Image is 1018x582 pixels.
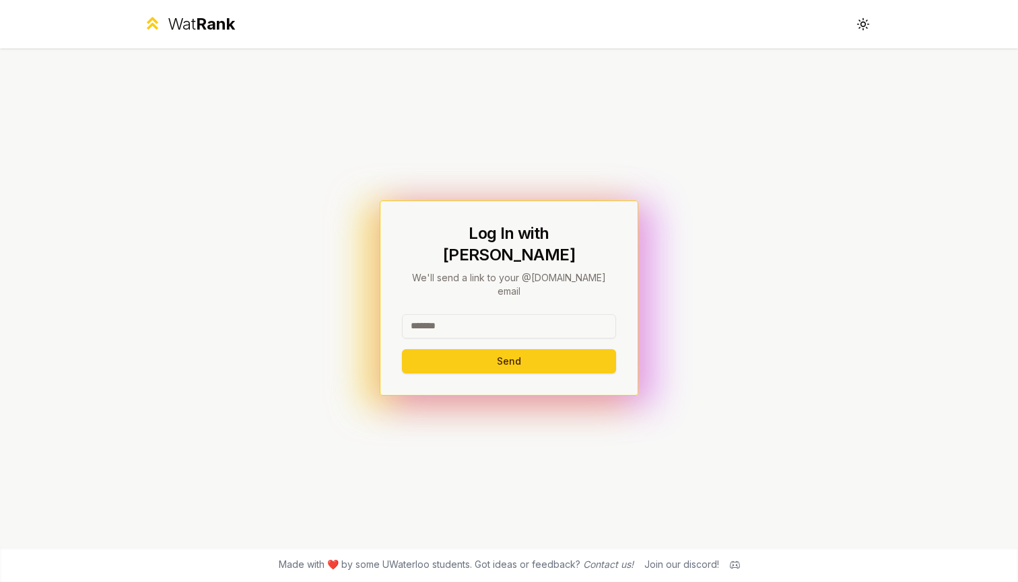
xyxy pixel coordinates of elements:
span: Made with ❤️ by some UWaterloo students. Got ideas or feedback? [279,558,634,571]
div: Wat [168,13,235,35]
h1: Log In with [PERSON_NAME] [402,223,616,266]
div: Join our discord! [644,558,719,571]
a: WatRank [143,13,235,35]
button: Send [402,349,616,373]
span: Rank [196,14,235,34]
a: Contact us! [583,558,634,570]
p: We'll send a link to your @[DOMAIN_NAME] email [402,271,616,298]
